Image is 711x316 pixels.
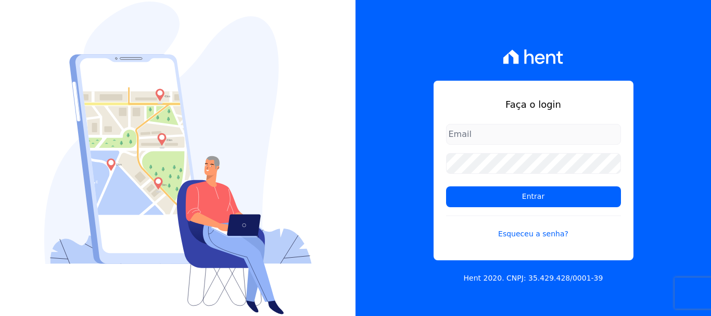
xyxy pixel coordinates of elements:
[446,97,621,111] h1: Faça o login
[44,2,312,314] img: Login
[446,186,621,207] input: Entrar
[464,273,603,284] p: Hent 2020. CNPJ: 35.429.428/0001-39
[446,124,621,145] input: Email
[446,216,621,239] a: Esqueceu a senha?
